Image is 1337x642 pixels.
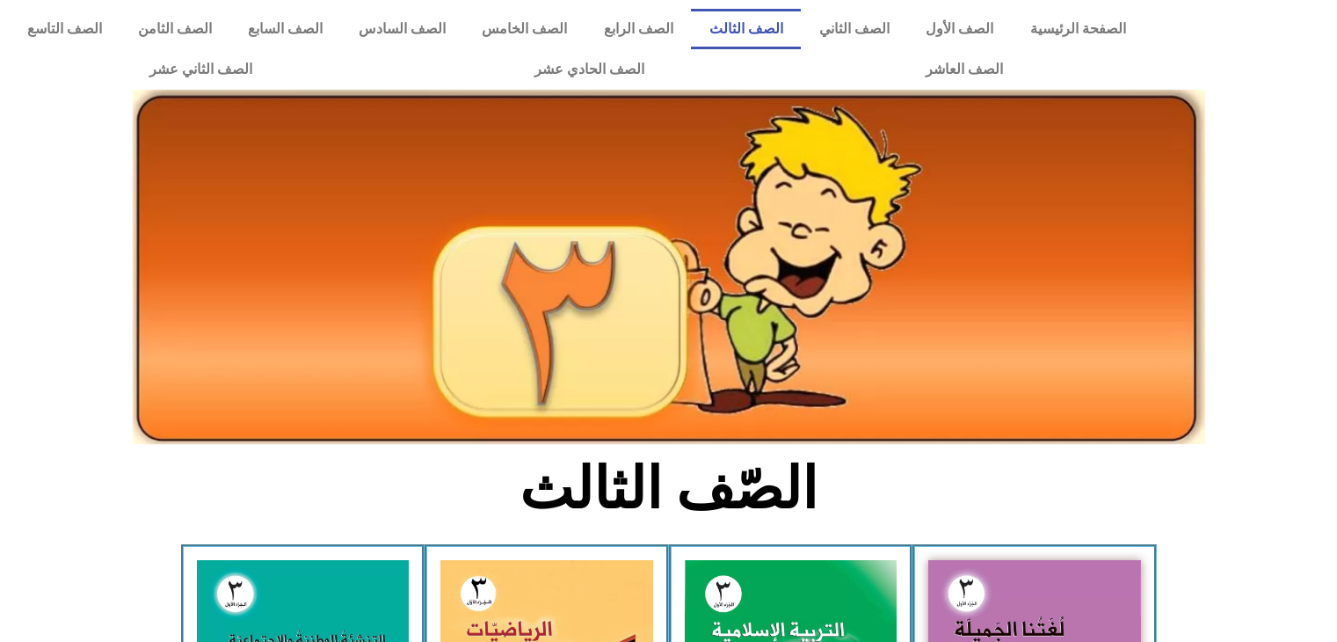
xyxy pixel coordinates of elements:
[464,9,585,49] a: الصف الخامس
[393,49,784,90] a: الصف الحادي عشر
[801,9,907,49] a: الصف الثاني
[691,9,801,49] a: الصف الثالث
[585,9,691,49] a: الصف الرابع
[120,9,229,49] a: الصف الثامن
[9,49,393,90] a: الصف الثاني عشر
[1012,9,1144,49] a: الصفحة الرئيسية
[229,9,340,49] a: الصف السابع
[378,455,959,523] h2: الصّف الثالث
[785,49,1144,90] a: الصف العاشر
[908,9,1012,49] a: الصف الأول
[341,9,464,49] a: الصف السادس
[9,9,120,49] a: الصف التاسع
